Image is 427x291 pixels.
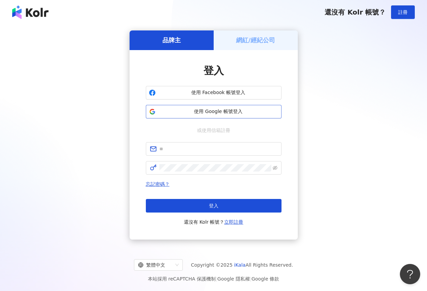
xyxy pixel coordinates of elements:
[158,89,278,96] span: 使用 Facebook 帳號登入
[400,264,420,284] iframe: Help Scout Beacon - Open
[391,5,415,19] button: 註冊
[325,8,386,16] span: 還沒有 Kolr 帳號？
[146,86,282,99] button: 使用 Facebook 帳號登入
[146,105,282,118] button: 使用 Google 帳號登入
[12,5,48,19] img: logo
[191,261,293,269] span: Copyright © 2025 All Rights Reserved.
[203,65,224,76] span: 登入
[138,260,173,270] div: 繁體中文
[236,36,275,44] h5: 網紅/經紀公司
[217,276,250,282] a: Google 隱私權
[398,9,408,15] span: 註冊
[224,219,243,225] a: 立即註冊
[192,127,235,134] span: 或使用信箱註冊
[146,199,282,212] button: 登入
[158,108,278,115] span: 使用 Google 帳號登入
[148,275,279,283] span: 本站採用 reCAPTCHA 保護機制
[273,165,277,170] span: eye-invisible
[162,36,181,44] h5: 品牌主
[216,276,217,282] span: |
[251,276,279,282] a: Google 條款
[146,181,170,187] a: 忘記密碼？
[250,276,252,282] span: |
[209,203,218,208] span: 登入
[184,218,244,226] span: 還沒有 Kolr 帳號？
[234,262,246,268] a: iKala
